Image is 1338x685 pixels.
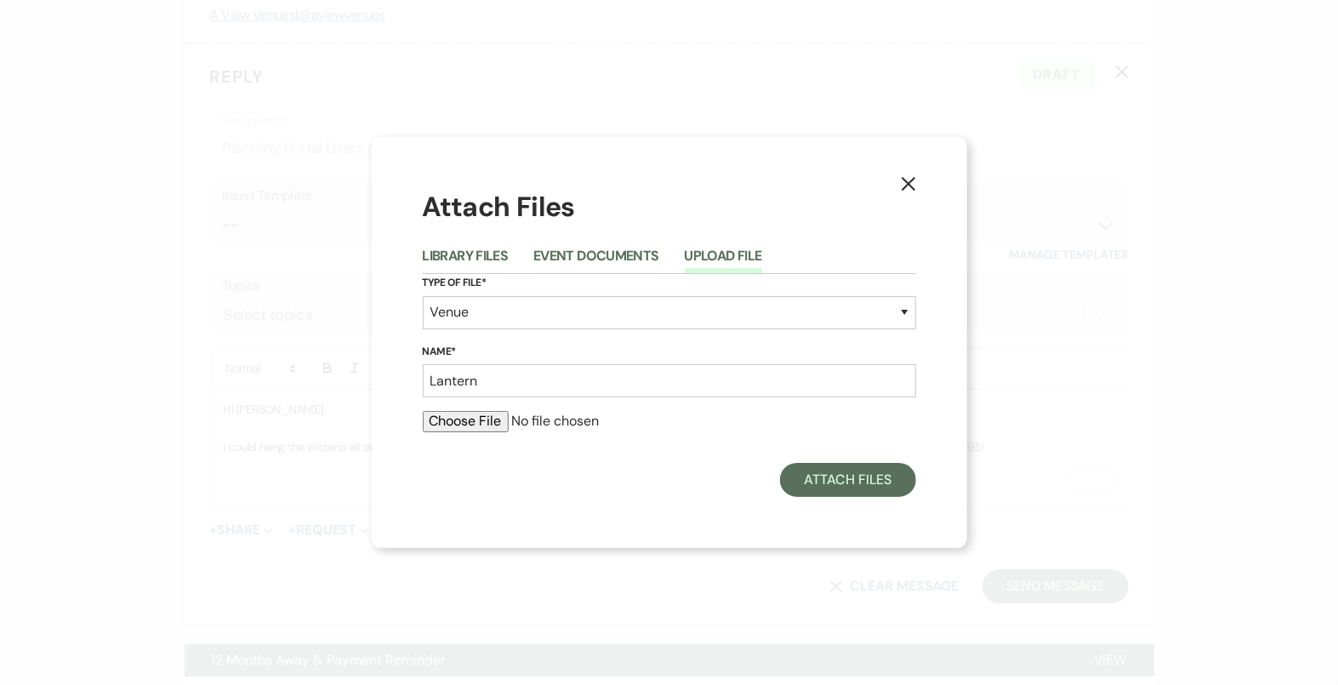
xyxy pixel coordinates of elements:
button: Attach Files [780,463,915,497]
button: Library Files [423,249,509,273]
label: Name* [423,343,916,362]
h1: Attach Files [423,188,916,226]
button: Event Documents [533,249,658,273]
button: Upload File [685,249,762,273]
label: Type of File* [423,274,916,293]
